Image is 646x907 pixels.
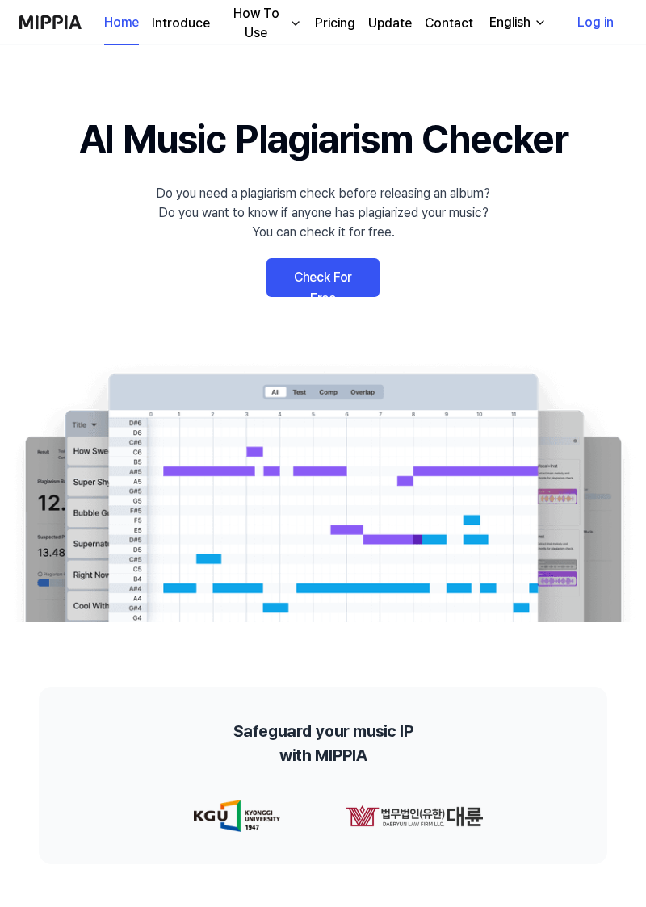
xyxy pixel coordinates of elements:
[315,14,355,33] a: Pricing
[152,14,210,33] a: Introduce
[104,1,139,45] a: Home
[223,4,289,43] div: How To Use
[486,13,534,32] div: English
[368,14,412,33] a: Update
[156,184,490,242] div: Do you need a plagiarism check before releasing an album? Do you want to know if anyone has plagi...
[223,4,302,43] button: How To Use
[425,14,473,33] a: Contact
[289,17,302,30] img: down
[476,6,556,39] button: English
[79,110,568,168] h1: AI Music Plagiarism Checker
[233,719,413,767] h2: Safeguard your music IP with MIPPIA
[266,258,380,297] a: Check For Free
[335,800,474,832] img: partner-logo-1
[184,800,271,832] img: partner-logo-0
